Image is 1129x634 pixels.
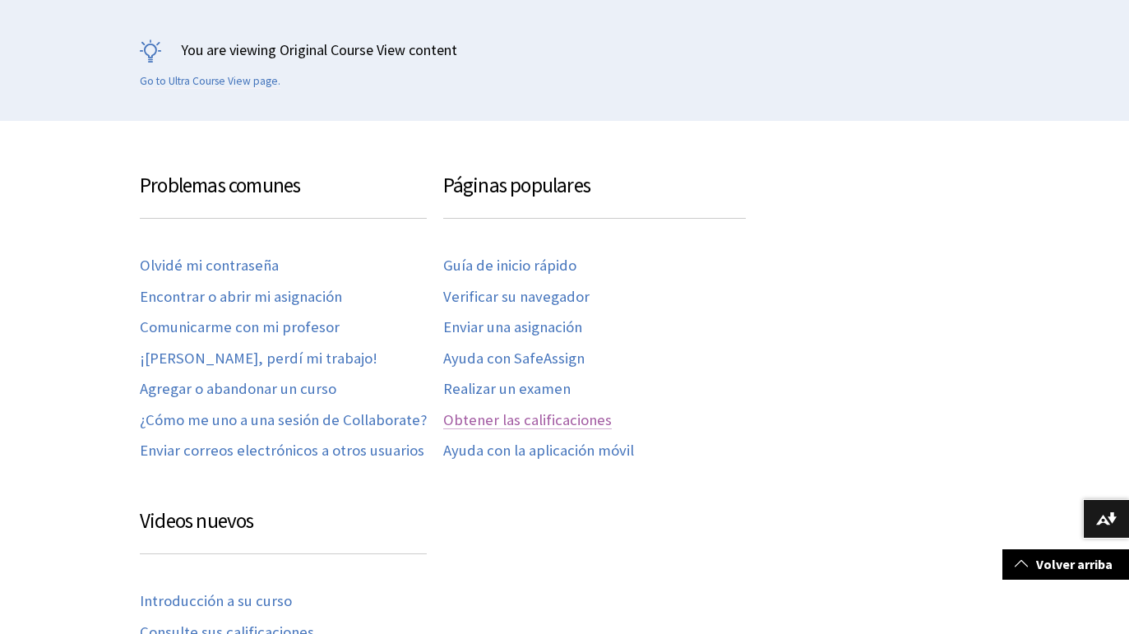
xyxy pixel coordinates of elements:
[140,257,279,275] a: Olvidé mi contraseña
[443,380,571,399] a: Realizar un examen
[443,442,634,460] a: Ayuda con la aplicación móvil
[140,411,427,430] a: ¿Cómo me uno a una sesión de Collaborate?
[140,506,427,554] h3: Videos nuevos
[140,39,989,60] p: You are viewing Original Course View content
[443,288,590,307] a: Verificar su navegador
[140,442,424,460] a: Enviar correos electrónicos a otros usuarios
[443,411,612,430] a: Obtener las calificaciones
[1002,549,1129,580] a: Volver arriba
[443,257,576,275] a: Guía de inicio rápido
[140,288,342,307] a: Encontrar o abrir mi asignación
[443,170,747,219] h3: Páginas populares
[443,349,585,368] a: Ayuda con SafeAssign
[140,380,336,399] a: Agregar o abandonar un curso
[443,318,582,337] a: Enviar una asignación
[140,318,340,337] a: Comunicarme con mi profesor
[140,349,377,368] a: ¡[PERSON_NAME], perdí mi trabajo!
[140,74,280,89] a: Go to Ultra Course View page.
[140,592,292,611] a: Introducción a su curso
[140,170,427,219] h3: Problemas comunes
